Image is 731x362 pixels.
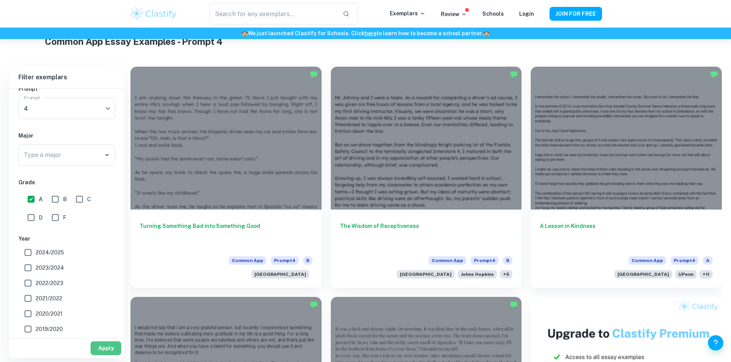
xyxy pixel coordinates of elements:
h6: We just launched Clastify for Schools. Click to learn how to become a school partner. [2,29,729,38]
span: B [503,256,512,265]
p: Review [441,10,467,18]
span: Prompt 4 [671,256,698,265]
button: Apply [91,341,121,355]
span: C [87,195,91,203]
span: UPenn [675,270,696,278]
img: Clastify logo [129,6,178,21]
span: Common App [629,256,666,265]
span: Johns Hopkins [458,270,497,278]
span: 2024/2025 [36,248,64,257]
span: Common App [429,256,466,265]
input: Search for any exemplars... [210,3,336,25]
span: Prompt 4 [471,256,498,265]
h6: Turning Something Bad into Something Good [140,222,312,247]
img: Marked [510,70,518,78]
span: + 5 [500,270,512,278]
span: Common App [229,256,266,265]
span: [GEOGRAPHIC_DATA] [614,270,672,278]
button: JOIN FOR FREE [549,7,602,21]
a: Schools [482,11,504,17]
span: B [303,256,312,265]
a: A Lesson in KindnessCommon AppPrompt4A[GEOGRAPHIC_DATA]UPenn+11 [531,67,722,288]
h6: Year [18,234,115,243]
h6: The Wisdom of Receptiveness [340,222,513,247]
span: 2020/2021 [36,310,63,318]
span: F [63,213,66,222]
button: Help and Feedback [708,335,723,351]
span: 2021/2022 [36,294,62,303]
h6: Filter exemplars [9,67,124,88]
span: A [39,195,43,203]
span: [GEOGRAPHIC_DATA] [397,270,455,278]
h6: Major [18,131,115,140]
div: 4 [18,98,110,119]
h1: Common App Essay Examples - Prompt 4 [45,34,686,48]
h6: A Lesson in Kindness [540,222,713,247]
span: B [63,195,67,203]
a: here [365,30,376,36]
a: Login [519,11,534,17]
h6: Prompt [18,85,115,93]
span: D [39,213,43,222]
h6: Grade [18,178,115,187]
label: Prompt [24,94,41,101]
span: 🏫 [483,30,490,36]
span: 2022/2023 [36,279,63,287]
img: Marked [310,70,318,78]
button: Open [102,150,112,161]
span: 2019/2020 [36,325,63,333]
span: [GEOGRAPHIC_DATA] [251,270,309,278]
p: Exemplars [390,9,426,18]
a: Turning Something Bad into Something GoodCommon AppPrompt4B[GEOGRAPHIC_DATA] [130,67,322,288]
img: Marked [710,70,718,78]
img: Marked [510,301,518,308]
span: A [703,256,713,265]
span: 🏫 [241,30,248,36]
span: 2023/2024 [36,264,64,272]
span: + 11 [700,270,713,278]
a: The Wisdom of ReceptivenessCommon AppPrompt4B[GEOGRAPHIC_DATA]Johns Hopkins+5 [331,67,522,288]
img: Marked [310,301,318,308]
span: Prompt 4 [271,256,299,265]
